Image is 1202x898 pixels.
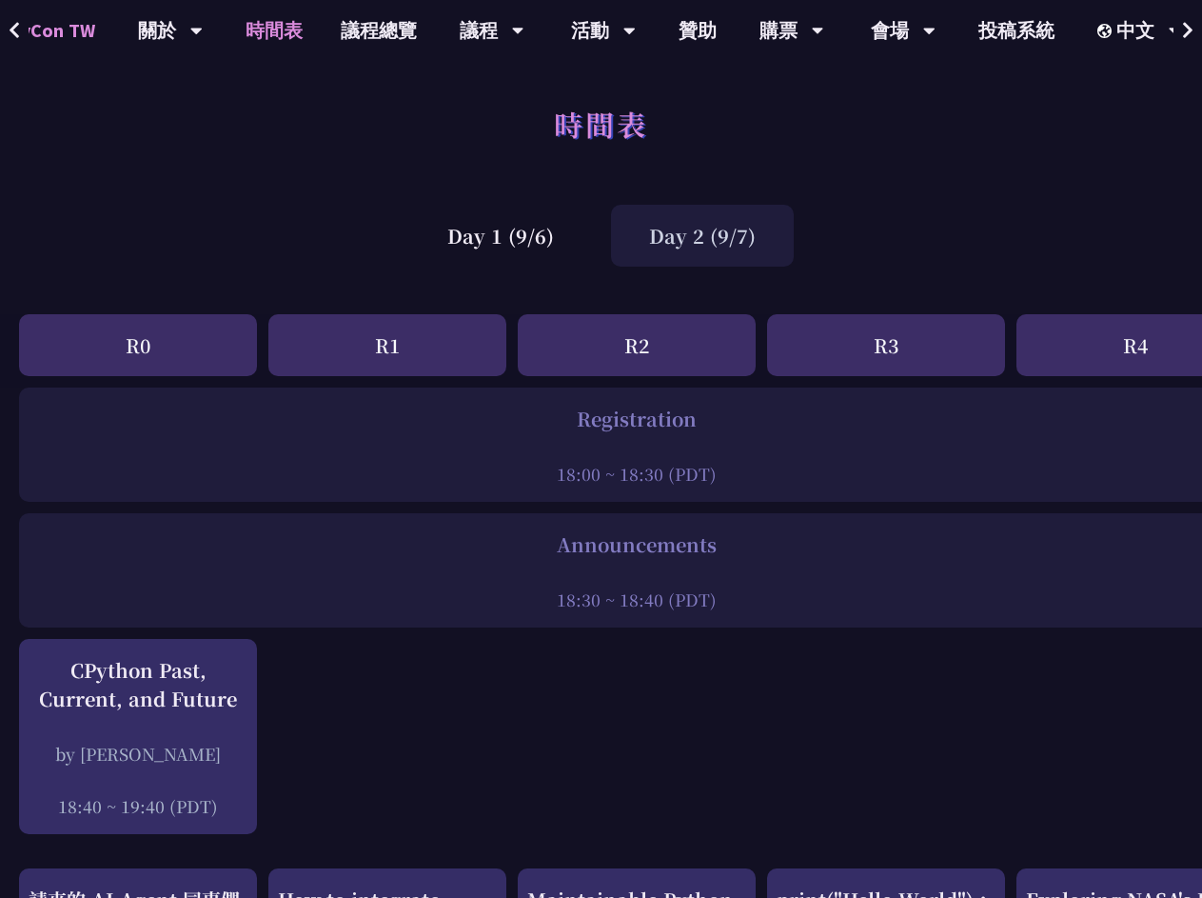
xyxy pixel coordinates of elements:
a: CPython Past, Current, and Future by [PERSON_NAME] 18:40 ~ 19:40 (PDT) [29,656,247,818]
h1: 時間表 [554,95,648,152]
div: CPython Past, Current, and Future [29,656,247,713]
span: PyCon TW [9,16,95,45]
div: R1 [268,314,506,376]
div: by [PERSON_NAME] [29,742,247,766]
div: R3 [767,314,1005,376]
div: R2 [518,314,756,376]
img: Locale Icon [1097,24,1116,38]
div: Day 2 (9/7) [611,205,794,267]
div: Day 1 (9/6) [409,205,592,267]
div: 18:40 ~ 19:40 (PDT) [29,794,247,818]
div: R0 [19,314,257,376]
